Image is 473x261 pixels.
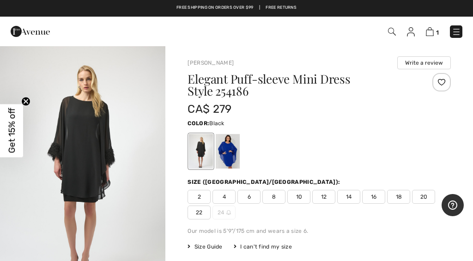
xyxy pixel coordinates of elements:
img: 1ère Avenue [11,22,50,41]
span: 4 [212,190,236,204]
a: Free Returns [266,5,297,11]
a: Free shipping on orders over $99 [176,5,254,11]
button: Close teaser [21,97,30,106]
a: 1ère Avenue [11,26,50,35]
a: [PERSON_NAME] [188,60,234,66]
span: 24 [212,206,236,219]
h1: Elegant Puff-sleeve Mini Dress Style 254186 [188,73,407,97]
img: My Info [407,27,415,36]
span: 2 [188,190,211,204]
span: 10 [287,190,310,204]
img: Menu [452,27,461,36]
div: Our model is 5'9"/175 cm and wears a size 6. [188,227,451,235]
img: Search [388,28,396,36]
span: Get 15% off [6,108,17,153]
span: 8 [262,190,285,204]
span: 16 [362,190,385,204]
span: 12 [312,190,335,204]
span: 18 [387,190,410,204]
span: Size Guide [188,243,222,251]
iframe: Opens a widget where you can find more information [442,194,464,217]
span: 14 [337,190,360,204]
div: Black [189,134,213,169]
span: 20 [412,190,435,204]
span: Black [209,120,224,127]
span: 22 [188,206,211,219]
span: 6 [237,190,261,204]
div: Size ([GEOGRAPHIC_DATA]/[GEOGRAPHIC_DATA]): [188,178,342,186]
span: | [259,5,260,11]
div: I can't find my size [234,243,292,251]
span: 1 [436,29,439,36]
span: Color: [188,120,209,127]
img: Shopping Bag [426,27,434,36]
button: Write a review [397,56,451,69]
a: 1 [426,26,439,37]
div: Royal Sapphire 163 [216,134,240,169]
span: CA$ 279 [188,103,231,115]
img: ring-m.svg [226,210,231,215]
